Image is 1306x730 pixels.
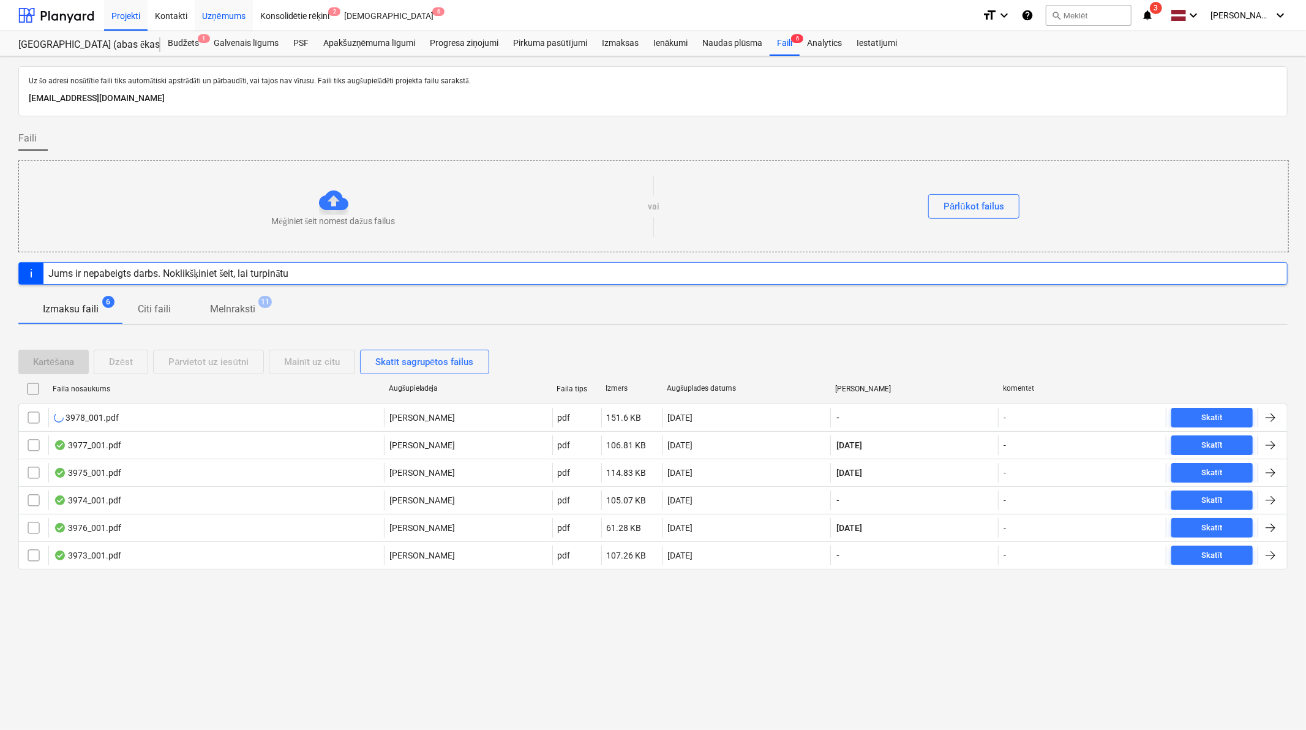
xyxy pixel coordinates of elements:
span: Faili [18,131,37,146]
div: OCR pabeigts [54,440,66,450]
div: - [1004,495,1006,505]
button: Skatīt [1171,408,1253,427]
button: Meklēt [1046,5,1131,26]
span: [PERSON_NAME] [1210,10,1272,20]
p: Mēģiniet šeit nomest dažus failus [272,215,396,227]
span: 6 [432,7,445,16]
div: [DATE] [668,523,693,533]
a: Galvenais līgums [206,31,286,56]
p: Uz šo adresi nosūtītie faili tiks automātiski apstrādāti un pārbaudīti, vai tajos nav vīrusu. Fai... [29,77,1277,86]
button: Skatīt [1171,435,1253,455]
span: 6 [102,296,114,308]
p: [EMAIL_ADDRESS][DOMAIN_NAME] [29,91,1277,106]
button: Skatīt [1171,463,1253,483]
iframe: Chat Widget [1245,671,1306,730]
div: PSF [286,31,316,56]
div: OCR pabeigts [54,551,66,560]
span: 6 [791,34,803,43]
p: Izmaksu faili [43,302,99,317]
div: 3976_001.pdf [54,523,121,533]
p: Melnraksti [210,302,255,317]
div: 3973_001.pdf [54,551,121,560]
div: Pārlūkot failus [944,198,1004,214]
div: Skatīt sagrupētos failus [375,354,474,370]
a: Pirkuma pasūtījumi [506,31,595,56]
a: Analytics [800,31,849,56]
div: OCR pabeigts [54,523,66,533]
p: [PERSON_NAME] [389,412,455,424]
div: 106.81 KB [607,440,647,450]
p: vai [648,200,659,213]
i: Zināšanu pamats [1021,8,1034,23]
div: pdf [558,551,571,560]
div: Budžets [160,31,206,56]
div: pdf [558,468,571,478]
a: Faili6 [770,31,800,56]
div: [GEOGRAPHIC_DATA] (abas ēkas - PRJ2002936 un PRJ2002937) 2601965 [18,39,146,51]
span: [DATE] [836,439,864,451]
div: Skatīt [1202,466,1223,480]
a: Izmaksas [595,31,646,56]
i: keyboard_arrow_down [1186,8,1201,23]
div: komentēt [1004,384,1162,393]
a: Iestatījumi [849,31,904,56]
div: 107.26 KB [607,551,647,560]
div: [PERSON_NAME] [835,385,994,393]
button: Skatīt sagrupētos failus [360,350,489,374]
button: Pārlūkot failus [928,194,1019,219]
div: OCR pabeigts [54,468,66,478]
a: Apakšuzņēmuma līgumi [316,31,422,56]
div: pdf [558,495,571,505]
a: Progresa ziņojumi [422,31,506,56]
div: 3975_001.pdf [54,468,121,478]
button: Skatīt [1171,546,1253,565]
div: Skatīt [1202,438,1223,453]
div: [DATE] [668,440,693,450]
div: Skatīt [1202,494,1223,508]
span: 11 [258,296,272,308]
div: Faili [770,31,800,56]
span: 3 [1150,2,1162,14]
div: - [1004,468,1006,478]
p: [PERSON_NAME] [389,522,455,534]
p: [PERSON_NAME] [389,467,455,479]
div: - [1004,523,1006,533]
div: 105.07 KB [607,495,647,505]
div: 151.6 KB [607,413,642,423]
span: [DATE] [836,522,864,534]
div: Faila nosaukums [53,385,379,393]
p: Citi faili [138,302,171,317]
a: Budžets1 [160,31,206,56]
i: format_size [982,8,997,23]
i: keyboard_arrow_down [1273,8,1288,23]
p: [PERSON_NAME] [389,494,455,506]
div: OCR pabeigts [54,495,66,505]
a: Naudas plūsma [696,31,770,56]
div: Mēģiniet šeit nomest dažus failusvaiPārlūkot failus [18,160,1289,252]
div: Faila tips [557,385,596,393]
div: Notiek OCR [54,413,64,423]
div: - [1004,440,1006,450]
button: Skatīt [1171,518,1253,538]
p: [PERSON_NAME] [389,549,455,562]
a: Ienākumi [646,31,696,56]
div: [DATE] [668,551,693,560]
div: [DATE] [668,495,693,505]
div: pdf [558,523,571,533]
span: - [836,549,841,562]
div: Skatīt [1202,549,1223,563]
i: keyboard_arrow_down [997,8,1011,23]
div: 3974_001.pdf [54,495,121,505]
div: 61.28 KB [607,523,642,533]
p: [PERSON_NAME] [389,439,455,451]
